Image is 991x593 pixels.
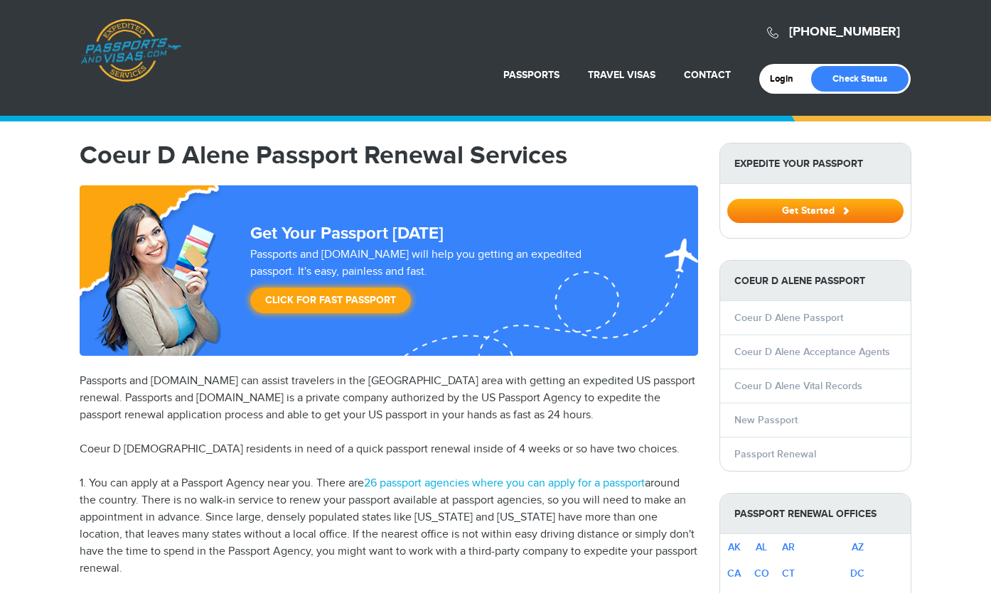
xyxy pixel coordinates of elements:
a: Passports & [DOMAIN_NAME] [80,18,181,82]
a: AL [756,541,767,553]
strong: Get Your Passport [DATE] [250,223,444,244]
a: Coeur D Alene Vital Records [734,380,862,392]
a: [PHONE_NUMBER] [789,24,900,40]
a: AK [728,541,741,553]
a: Passport Renewal [734,448,816,460]
p: Coeur D [DEMOGRAPHIC_DATA] residents in need of a quick passport renewal inside of 4 weeks or so ... [80,441,698,458]
strong: Coeur D Alene Passport [720,261,911,301]
a: Coeur D Alene Acceptance Agents [734,346,890,358]
a: CO [754,567,769,580]
div: Passports and [DOMAIN_NAME] will help you getting an expedited passport. It's easy, painless and ... [245,246,633,320]
a: CT [782,567,795,580]
a: Passports [503,69,559,81]
strong: Passport Renewal Offices [720,494,911,534]
a: Get Started [727,205,904,216]
a: Coeur D Alene Passport [734,312,843,324]
a: Click for Fast Passport [250,288,411,313]
a: DC [850,567,864,580]
a: AZ [852,541,864,553]
button: Get Started [727,199,904,223]
a: CA [727,567,741,580]
a: 26 passport agencies where you can apply for a passport [364,477,645,490]
strong: Expedite Your Passport [720,143,911,184]
a: Contact [684,69,731,81]
a: Travel Visas [588,69,655,81]
p: 1. You can apply at a Passport Agency near you. There are around the country. There is no walk-in... [80,475,698,577]
a: Check Status [811,66,909,92]
a: Login [770,73,803,85]
p: Passports and [DOMAIN_NAME] can assist travelers in the [GEOGRAPHIC_DATA] area with getting an ex... [80,373,698,424]
a: New Passport [734,414,798,426]
a: AR [782,541,795,553]
h1: Coeur D Alene Passport Renewal Services [80,143,698,168]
